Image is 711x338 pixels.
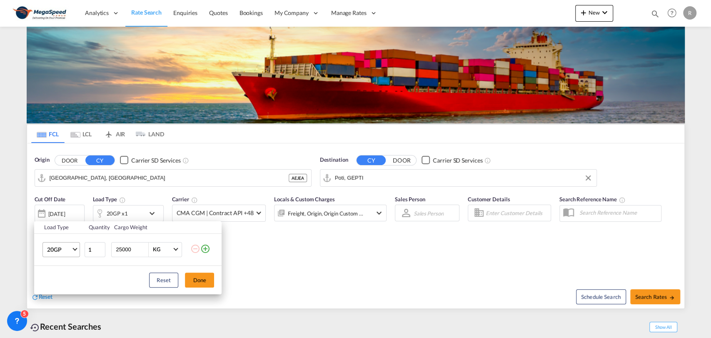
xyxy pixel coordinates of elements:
div: Cargo Weight [114,223,185,231]
th: Quantity [84,221,110,233]
md-select: Choose: 20GP [42,242,80,257]
md-icon: icon-minus-circle-outline [190,244,200,254]
md-icon: icon-plus-circle-outline [200,244,210,254]
span: 20GP [47,245,71,254]
button: Reset [149,273,178,288]
button: Done [185,273,214,288]
div: KG [153,246,160,253]
input: Qty [85,242,105,257]
th: Load Type [34,221,84,233]
input: Enter Weight [115,243,148,257]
